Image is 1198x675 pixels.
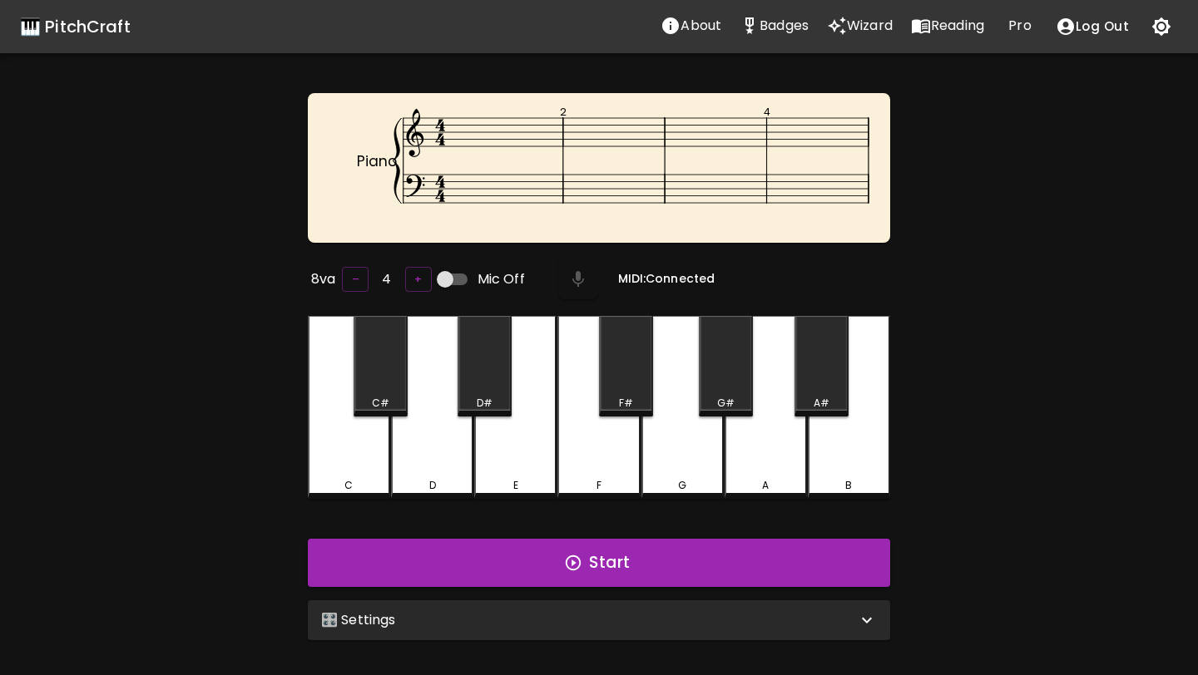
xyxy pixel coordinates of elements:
div: F [597,478,601,493]
div: A# [814,396,829,411]
text: 2 [560,105,567,119]
button: About [651,9,730,42]
div: E [513,478,518,493]
p: Pro [1008,16,1031,36]
p: About [681,16,721,36]
p: Badges [760,16,809,36]
a: 🎹 PitchCraft [20,13,131,40]
h6: 4 [382,268,391,291]
text: Piano [357,151,398,171]
p: Wizard [847,16,893,36]
div: F# [619,396,633,411]
button: Reading [902,9,993,42]
p: 🎛️ Settings [321,610,396,630]
div: D [429,478,436,493]
a: Stats [730,9,818,44]
div: D# [477,396,493,411]
span: Mic Off [478,269,525,289]
div: A [762,478,769,493]
button: Wizard [818,9,902,42]
a: Wizard [818,9,902,44]
div: G [678,478,686,493]
button: Pro [993,9,1047,42]
a: About [651,9,730,44]
p: Reading [931,16,984,36]
h6: MIDI: Connected [618,270,715,288]
div: C# [372,396,389,411]
button: Start [308,539,890,587]
div: B [845,478,852,493]
button: – [342,267,369,293]
button: account of current user [1047,9,1138,44]
button: Stats [730,9,818,42]
text: 4 [764,105,770,119]
div: 🎛️ Settings [308,600,890,640]
h6: 8va [311,268,335,291]
button: + [405,267,432,293]
div: G# [717,396,735,411]
div: C [344,478,353,493]
a: Pro [993,9,1047,44]
a: Reading [902,9,993,44]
